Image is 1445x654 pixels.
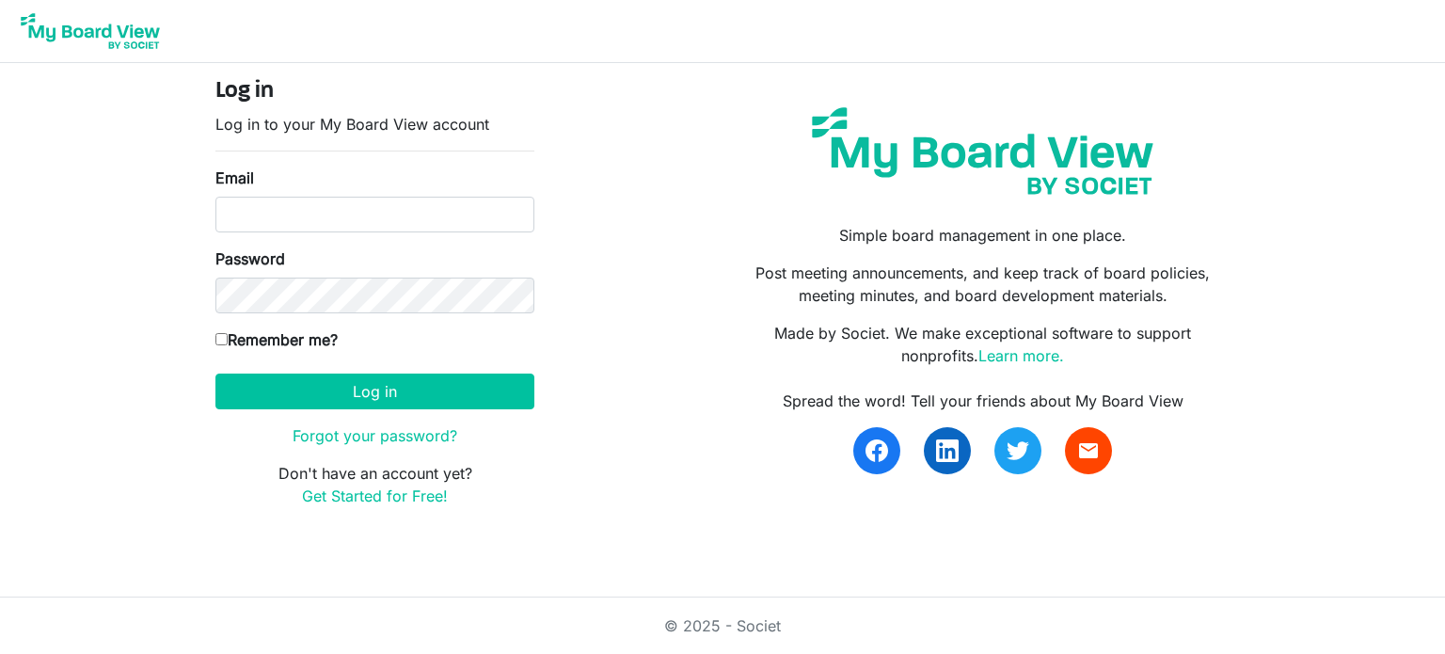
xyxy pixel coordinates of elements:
[215,247,285,270] label: Password
[1065,427,1112,474] a: email
[978,346,1064,365] a: Learn more.
[215,328,338,351] label: Remember me?
[737,322,1230,367] p: Made by Societ. We make exceptional software to support nonprofits.
[1007,439,1029,462] img: twitter.svg
[798,93,1167,209] img: my-board-view-societ.svg
[293,426,457,445] a: Forgot your password?
[15,8,166,55] img: My Board View Logo
[215,167,254,189] label: Email
[936,439,959,462] img: linkedin.svg
[1077,439,1100,462] span: email
[664,616,781,635] a: © 2025 - Societ
[737,390,1230,412] div: Spread the word! Tell your friends about My Board View
[215,462,534,507] p: Don't have an account yet?
[215,113,534,136] p: Log in to your My Board View account
[737,262,1230,307] p: Post meeting announcements, and keep track of board policies, meeting minutes, and board developm...
[215,78,534,105] h4: Log in
[737,224,1230,247] p: Simple board management in one place.
[865,439,888,462] img: facebook.svg
[215,333,228,345] input: Remember me?
[215,374,534,409] button: Log in
[302,487,448,505] a: Get Started for Free!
